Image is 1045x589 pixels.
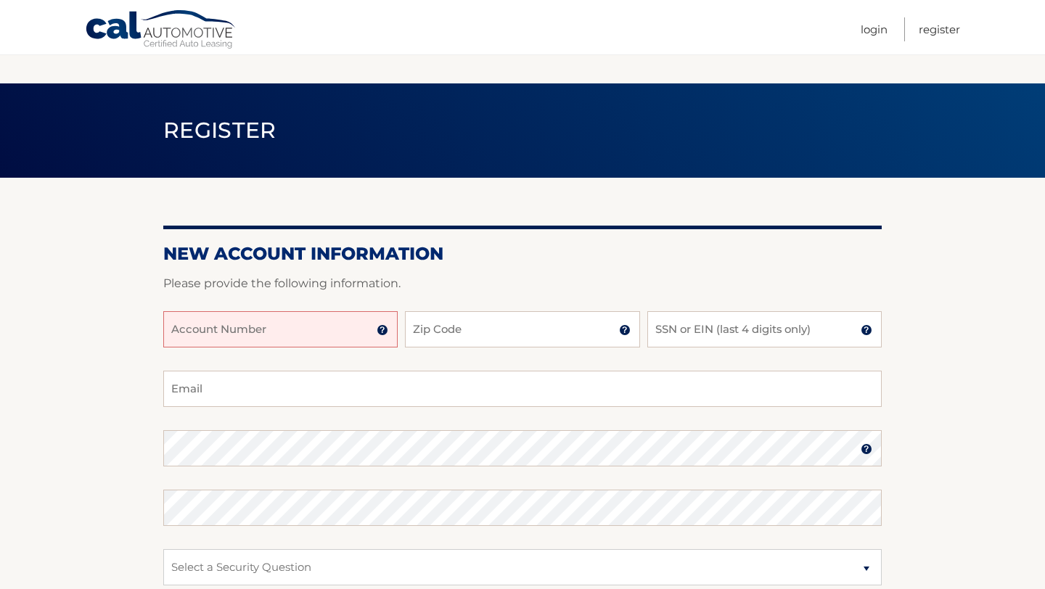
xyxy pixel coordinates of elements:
[861,443,872,455] img: tooltip.svg
[919,17,960,41] a: Register
[619,324,631,336] img: tooltip.svg
[163,311,398,347] input: Account Number
[163,371,882,407] input: Email
[163,243,882,265] h2: New Account Information
[163,273,882,294] p: Please provide the following information.
[163,117,276,144] span: Register
[861,17,888,41] a: Login
[405,311,639,347] input: Zip Code
[647,311,882,347] input: SSN or EIN (last 4 digits only)
[85,9,237,52] a: Cal Automotive
[377,324,388,336] img: tooltip.svg
[861,324,872,336] img: tooltip.svg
